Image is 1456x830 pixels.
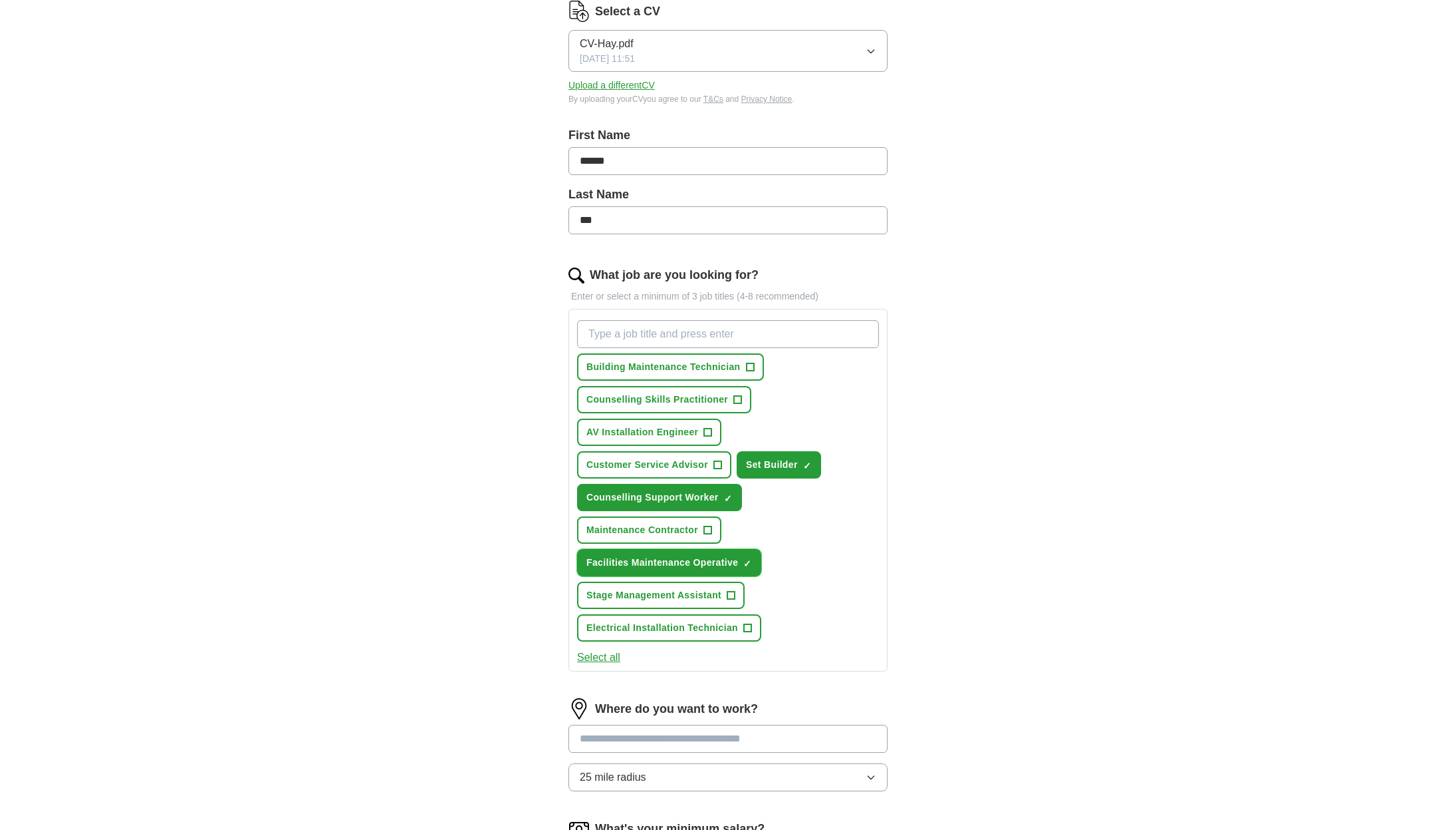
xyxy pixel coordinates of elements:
[568,763,888,791] button: 25 mile radius
[586,425,698,439] span: AV Installation Engineer
[568,290,888,304] p: Enter or select a minimum of 3 job titles (4-8 recommended)
[580,36,634,52] span: CV-Hay.pdf
[580,52,635,66] span: [DATE] 11:51
[568,268,584,284] img: search.png
[724,493,732,504] span: ✓
[743,558,751,569] span: ✓
[577,320,879,348] input: Type a job title and press enter
[577,451,731,479] button: Customer Service Advisor
[568,126,888,144] label: First Name
[577,582,745,609] button: Stage Management Assistant
[746,458,798,472] span: Set Builder
[737,451,821,479] button: Set Builder✓
[577,650,620,666] button: Select all
[577,517,721,544] button: Maintenance Contractor
[590,266,759,284] label: What job are you looking for?
[595,700,758,718] label: Where do you want to work?
[568,698,590,720] img: location.png
[568,1,590,22] img: CV Icon
[703,95,723,104] a: T&Cs
[577,484,742,511] button: Counselling Support Worker✓
[586,491,719,505] span: Counselling Support Worker
[586,588,721,602] span: Stage Management Assistant
[586,458,708,472] span: Customer Service Advisor
[577,353,764,381] button: Building Maintenance Technician
[741,95,792,104] a: Privacy Notice
[586,621,738,635] span: Electrical Installation Technician
[568,79,655,93] button: Upload a differentCV
[580,769,646,785] span: 25 mile radius
[577,549,761,576] button: Facilities Maintenance Operative✓
[577,419,721,446] button: AV Installation Engineer
[568,186,888,204] label: Last Name
[803,461,811,471] span: ✓
[577,386,751,413] button: Counselling Skills Practitioner
[568,30,888,72] button: CV-Hay.pdf[DATE] 11:51
[586,523,698,537] span: Maintenance Contractor
[568,93,888,105] div: By uploading your CV you agree to our and .
[586,556,738,570] span: Facilities Maintenance Operative
[595,3,660,21] label: Select a CV
[577,614,761,642] button: Electrical Installation Technician
[586,393,728,407] span: Counselling Skills Practitioner
[586,360,741,374] span: Building Maintenance Technician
